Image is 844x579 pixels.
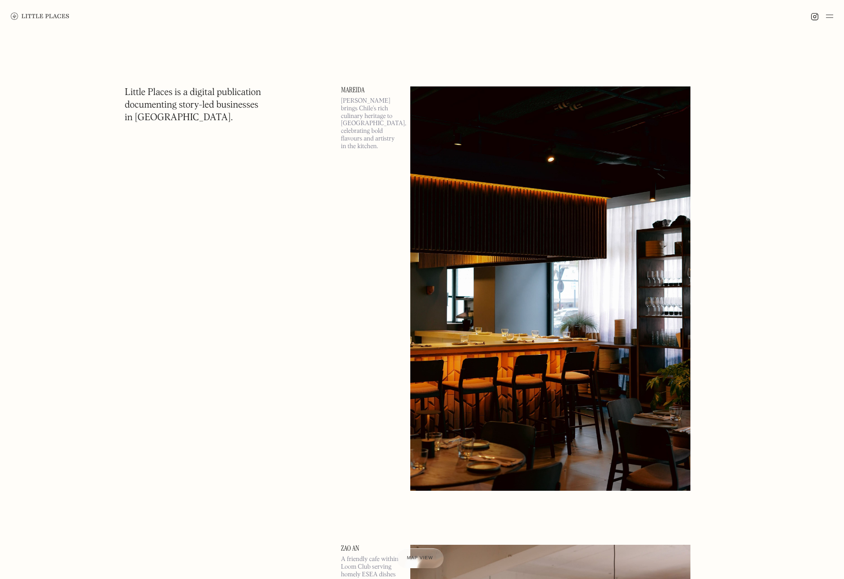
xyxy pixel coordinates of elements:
[125,86,261,124] h1: Little Places is a digital publication documenting story-led businesses in [GEOGRAPHIC_DATA].
[410,86,690,491] img: Mareida
[396,548,444,568] a: Map view
[341,545,399,552] a: Zao An
[407,556,433,561] span: Map view
[341,97,399,150] p: [PERSON_NAME] brings Chile’s rich culinary heritage to [GEOGRAPHIC_DATA], celebrating bold flavou...
[341,86,399,94] a: Mareida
